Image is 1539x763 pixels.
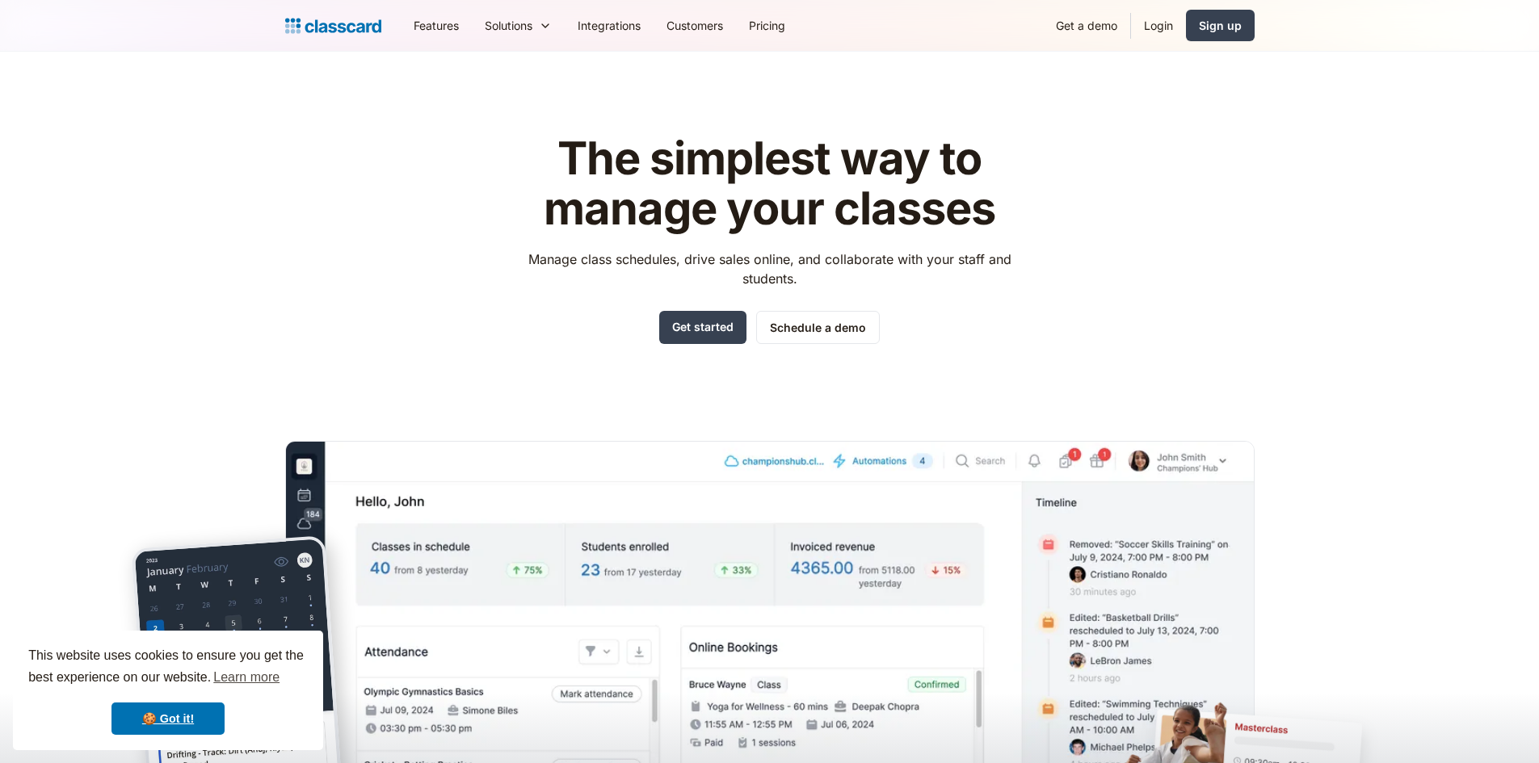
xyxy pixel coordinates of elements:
a: Login [1131,7,1186,44]
a: home [285,15,381,37]
div: cookieconsent [13,631,323,750]
div: Solutions [472,7,565,44]
h1: The simplest way to manage your classes [513,134,1026,233]
a: dismiss cookie message [111,702,225,735]
span: This website uses cookies to ensure you get the best experience on our website. [28,646,308,690]
a: Get a demo [1043,7,1130,44]
a: Schedule a demo [756,311,880,344]
a: learn more about cookies [211,665,282,690]
a: Pricing [736,7,798,44]
p: Manage class schedules, drive sales online, and collaborate with your staff and students. [513,249,1026,288]
a: Customers [654,7,736,44]
div: Solutions [485,17,532,34]
a: Integrations [565,7,654,44]
a: Get started [659,311,746,344]
div: Sign up [1199,17,1242,34]
a: Sign up [1186,10,1255,41]
a: Features [401,7,472,44]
